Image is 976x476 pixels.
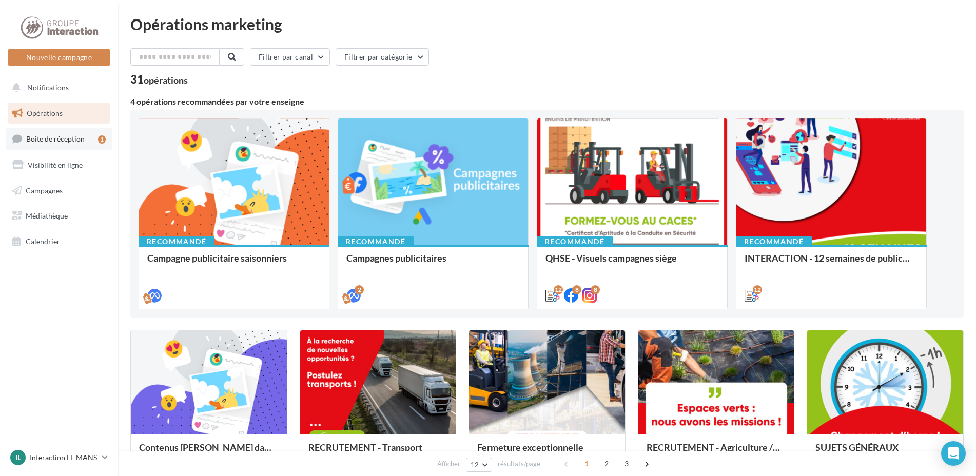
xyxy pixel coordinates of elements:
[355,285,364,294] div: 2
[27,109,63,117] span: Opérations
[6,77,108,98] button: Notifications
[554,285,563,294] div: 12
[336,48,429,66] button: Filtrer par catégorie
[8,448,110,467] a: IL Interaction LE MANS
[6,128,112,150] a: Boîte de réception1
[618,455,635,472] span: 3
[139,442,279,463] div: Contenus [PERSON_NAME] dans un esprit estival
[6,231,112,252] a: Calendrier
[6,205,112,227] a: Médiathèque
[545,253,719,273] div: QHSE - Visuels campagnes siège
[6,103,112,124] a: Opérations
[139,236,214,247] div: Recommandé
[338,236,414,247] div: Recommandé
[537,236,613,247] div: Recommandé
[572,285,581,294] div: 8
[437,459,460,469] span: Afficher
[941,441,966,466] div: Open Intercom Messenger
[250,48,330,66] button: Filtrer par canal
[471,461,479,469] span: 12
[27,83,69,92] span: Notifications
[26,134,85,143] span: Boîte de réception
[753,285,762,294] div: 12
[144,75,188,85] div: opérations
[591,285,600,294] div: 8
[28,161,83,169] span: Visibilité en ligne
[147,253,321,273] div: Campagne publicitaire saisonniers
[815,442,955,463] div: SUJETS GÉNÉRAUX
[130,97,964,106] div: 4 opérations recommandées par votre enseigne
[8,49,110,66] button: Nouvelle campagne
[6,154,112,176] a: Visibilité en ligne
[6,180,112,202] a: Campagnes
[130,16,964,32] div: Opérations marketing
[15,452,21,463] span: IL
[98,135,106,144] div: 1
[26,186,63,194] span: Campagnes
[466,458,492,472] button: 12
[26,211,68,220] span: Médiathèque
[130,74,188,85] div: 31
[346,253,520,273] div: Campagnes publicitaires
[26,237,60,246] span: Calendrier
[736,236,812,247] div: Recommandé
[498,459,540,469] span: résultats/page
[30,452,98,463] p: Interaction LE MANS
[477,442,617,463] div: Fermeture exceptionnelle
[647,442,786,463] div: RECRUTEMENT - Agriculture / Espaces verts
[308,442,448,463] div: RECRUTEMENT - Transport
[578,455,595,472] span: 1
[598,455,615,472] span: 2
[745,253,918,273] div: INTERACTION - 12 semaines de publication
